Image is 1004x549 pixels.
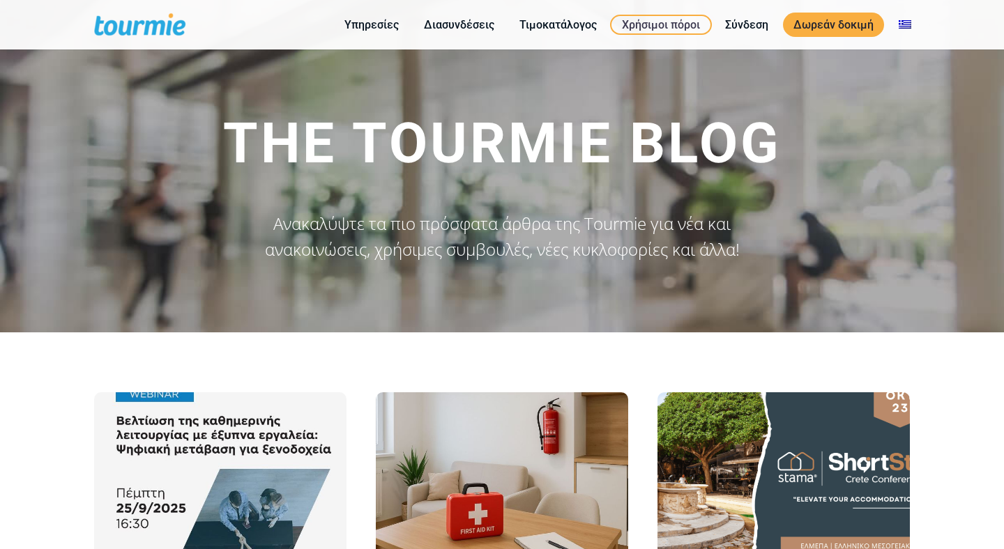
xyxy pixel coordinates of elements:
a: Υπηρεσίες [334,16,409,33]
span: Ανακαλύψτε τα πιο πρόσφατα άρθρα της Tourmie για νέα και ανακοινώσεις, χρήσιμες συμβουλές, νέες κ... [265,212,740,261]
a: Δωρεάν δοκιμή [783,13,884,37]
a: Τιμοκατάλογος [509,16,607,33]
a: Διασυνδέσεις [413,16,505,33]
span: The Tourmie Blog [223,111,782,176]
a: Σύνδεση [715,16,779,33]
a: Χρήσιμοι πόροι [610,15,712,35]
